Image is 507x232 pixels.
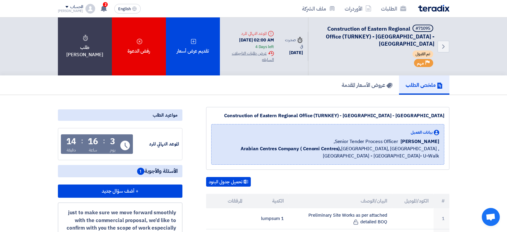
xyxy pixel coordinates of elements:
[482,208,500,226] a: Open chat
[289,194,392,208] th: البيان/الوصف
[81,136,83,146] div: :
[225,30,274,37] div: الموعد النهائي للرد
[376,2,411,16] a: الطلبات
[58,9,83,13] div: [PERSON_NAME]
[334,138,398,145] span: Senior Tender Process Officer,
[340,2,376,16] a: الأوردرات
[400,138,439,145] span: [PERSON_NAME]
[85,4,95,14] img: profile_test.png
[247,194,289,208] th: الكمية
[137,167,178,175] span: الأسئلة والأجوبة
[103,136,105,146] div: :
[112,17,166,75] div: رفض الدعوة
[216,145,439,160] span: [GEOGRAPHIC_DATA], [GEOGRAPHIC_DATA] ,[GEOGRAPHIC_DATA] - [GEOGRAPHIC_DATA]- U-Walk
[88,137,98,146] div: 16
[137,168,144,175] span: 1
[110,137,115,146] div: 3
[412,50,433,58] span: تم القبول
[241,145,341,152] b: Arabian Centres Company ( Cenomi Centres),
[211,112,444,119] div: Construction of Eastern Regional Office (TURNKEY) - [GEOGRAPHIC_DATA] - [GEOGRAPHIC_DATA]
[289,208,392,229] td: Preliminary Site Works as per attached detailed BOQ
[297,2,340,16] a: ملف الشركة
[283,49,303,56] div: [DATE]
[415,26,430,31] div: #71095
[399,75,449,95] a: ملخص الطلب
[255,44,274,50] div: 4 Days left
[335,75,399,95] a: عروض الأسعار المقدمة
[118,7,131,11] span: English
[418,5,449,12] img: Teradix logo
[316,25,434,47] h5: Construction of Eastern Regional Office (TURNKEY) - Nakheel Mall - Dammam
[66,137,76,146] div: 14
[247,208,289,229] td: 1 lumpsum
[433,194,449,208] th: #
[206,194,247,208] th: المرفقات
[134,141,179,148] div: الموعد النهائي للرد
[342,81,392,88] h5: عروض الأسعار المقدمة
[225,50,274,63] div: عرض طلبات التاجيلات السابقه
[406,81,443,88] h5: ملخص الطلب
[417,60,424,66] span: مهم
[166,17,220,75] div: تقديم عرض أسعار
[206,177,251,187] button: تحميل جدول البنود
[58,109,182,121] div: مواعيد الطلب
[225,37,274,50] div: [DATE] 02:00 AM
[103,2,108,7] span: 2
[70,5,83,10] div: الحساب
[89,147,97,153] div: ساعة
[433,208,449,229] td: 1
[283,37,303,49] div: صدرت في
[326,25,434,48] span: Construction of Eastern Regional Office (TURNKEY) - [GEOGRAPHIC_DATA] - [GEOGRAPHIC_DATA]
[67,147,76,153] div: دقيقة
[411,129,433,136] span: بيانات العميل
[114,4,141,14] button: English
[392,194,433,208] th: الكود/الموديل
[58,185,182,198] button: + أضف سؤال جديد
[58,17,112,75] div: طلب [PERSON_NAME]
[110,147,115,153] div: يوم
